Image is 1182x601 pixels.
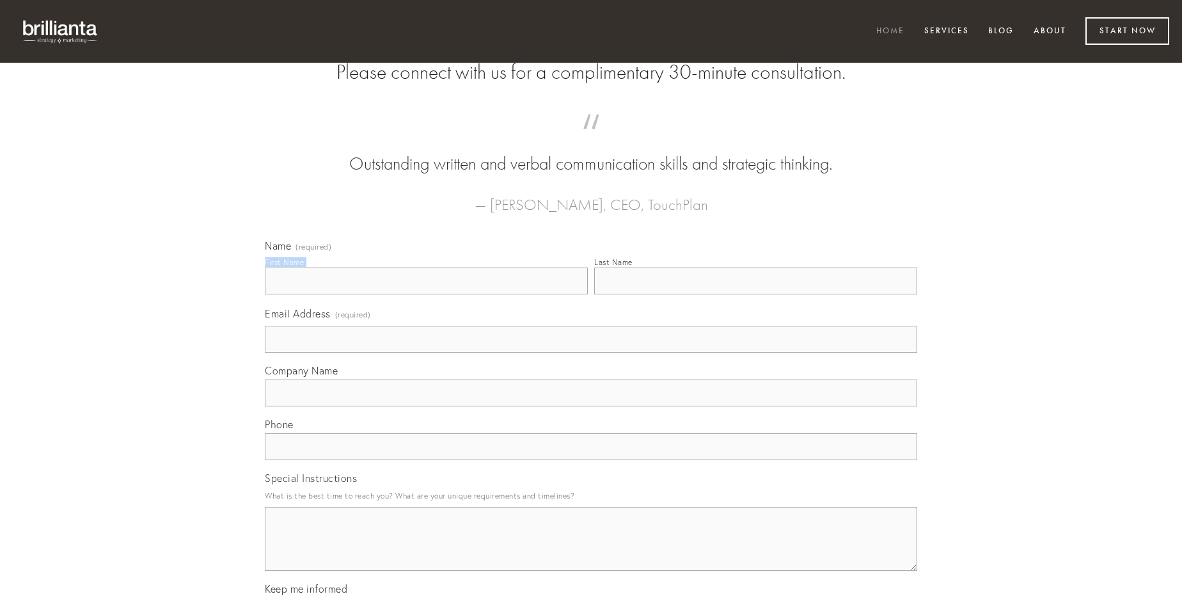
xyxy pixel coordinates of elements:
[295,243,331,251] span: (required)
[13,13,109,50] img: brillianta - research, strategy, marketing
[916,21,977,42] a: Services
[265,307,331,320] span: Email Address
[265,364,338,377] span: Company Name
[1085,17,1169,45] a: Start Now
[594,257,633,267] div: Last Name
[1025,21,1075,42] a: About
[285,177,897,218] figcaption: — [PERSON_NAME], CEO, TouchPlan
[868,21,913,42] a: Home
[265,487,917,504] p: What is the best time to reach you? What are your unique requirements and timelines?
[265,257,304,267] div: First Name
[285,127,897,177] blockquote: Outstanding written and verbal communication skills and strategic thinking.
[980,21,1022,42] a: Blog
[335,306,371,323] span: (required)
[265,418,294,431] span: Phone
[265,60,917,84] h2: Please connect with us for a complimentary 30-minute consultation.
[265,239,291,252] span: Name
[265,582,347,595] span: Keep me informed
[285,127,897,152] span: “
[265,472,357,485] span: Special Instructions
